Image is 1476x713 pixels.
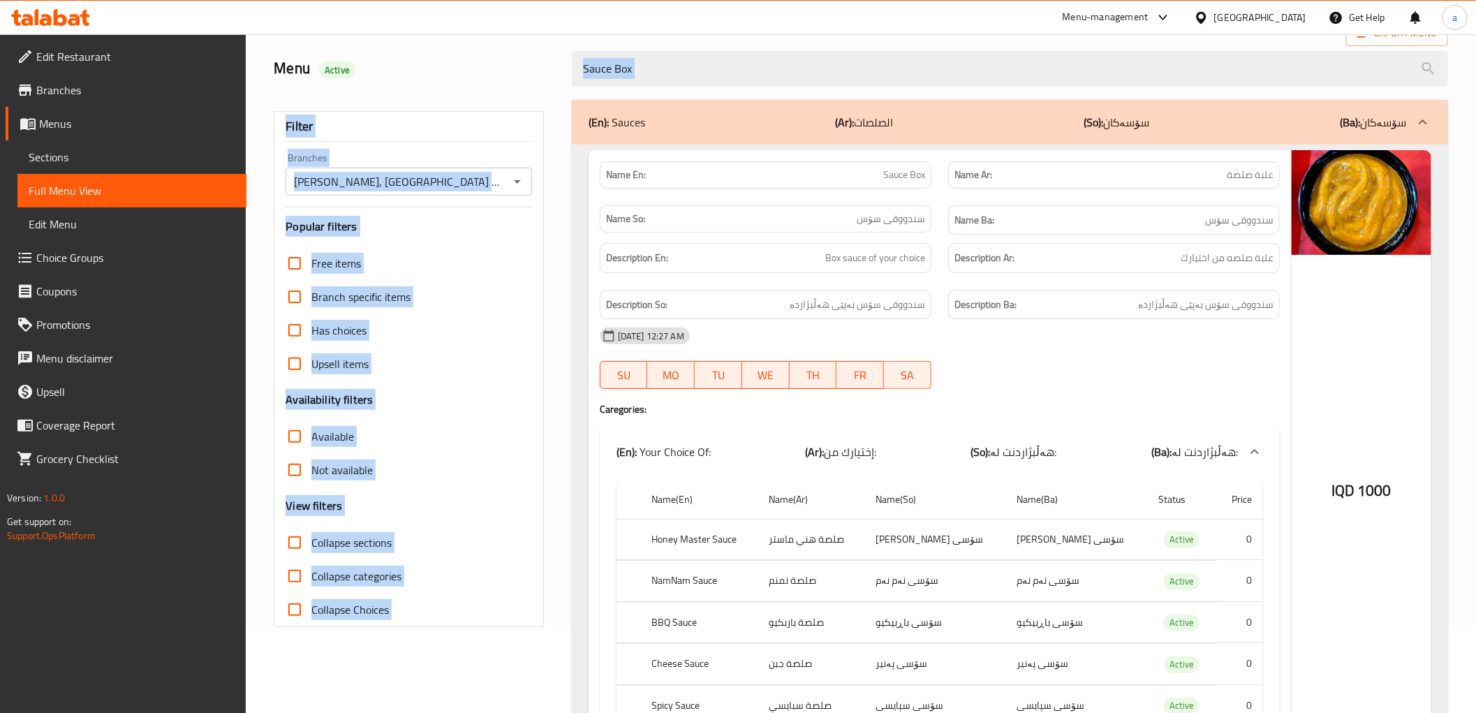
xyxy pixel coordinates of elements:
span: Collapse categories [311,568,401,585]
span: SU [606,365,642,385]
th: Status [1147,480,1216,520]
span: FR [842,365,878,385]
th: Name(Ar) [758,480,864,520]
span: Export Menu [1357,24,1437,42]
span: Active [1164,615,1200,631]
button: FR [836,361,884,389]
span: Grocery Checklist [36,450,235,467]
span: Menus [39,115,235,132]
td: 0 [1216,644,1263,685]
div: Active [1164,656,1200,673]
td: سۆسی [PERSON_NAME] [1006,519,1148,560]
span: سندووقی سۆس [1205,212,1274,229]
span: Get support on: [7,513,71,531]
p: الصلصات [835,114,893,131]
strong: Description En: [606,249,668,267]
th: Name(Ba) [1006,480,1148,520]
a: Support.OpsPlatform [7,527,96,545]
td: 0 [1216,561,1263,602]
div: Active [1164,573,1200,590]
span: a [1452,10,1457,25]
span: [DATE] 12:27 AM [612,330,690,343]
a: Menus [6,107,246,140]
a: Edit Restaurant [6,40,246,73]
td: صلصة باربكيو [758,602,864,643]
span: Active [1164,531,1200,547]
a: Coupons [6,274,246,308]
div: (En): Sauces(Ar):الصلصات(So):سۆسەکان(Ba):سۆسەکان [572,100,1448,145]
button: MO [647,361,695,389]
strong: Description Ba: [954,296,1017,314]
span: Upsell items [311,355,369,372]
a: Grocery Checklist [6,442,246,476]
div: Menu-management [1063,9,1149,26]
b: (Ba): [1151,441,1172,462]
strong: Description Ar: [954,249,1014,267]
strong: Name So: [606,212,645,226]
button: TH [790,361,837,389]
div: (En): Your Choice Of:(Ar):إختيارك من:(So):هەڵبژاردنت لە:(Ba):هەڵبژاردنت لە: [600,429,1280,474]
span: IQD [1331,477,1355,504]
td: سۆسی باڕبیکیو [1006,602,1148,643]
span: Not available [311,462,373,478]
b: (En): [617,441,637,462]
div: Filter [286,112,531,142]
td: صلصة نمنم [758,561,864,602]
div: Active [1164,615,1200,631]
td: سۆسی نەم نەم [1006,561,1148,602]
span: Version: [7,489,41,507]
span: Branches [36,82,235,98]
span: Collapse sections [311,534,392,551]
span: Coverage Report [36,417,235,434]
span: Menu disclaimer [36,350,235,367]
a: Upsell [6,375,246,409]
span: TH [795,365,832,385]
td: سۆسی نەم نەم [864,561,1006,602]
strong: Description So: [606,296,667,314]
td: صلصة هني ماستر [758,519,864,560]
span: Edit Menu [29,216,235,233]
th: Name(En) [641,480,758,520]
span: Active [1164,656,1200,672]
a: Promotions [6,308,246,341]
span: Sections [29,149,235,166]
h3: View filters [286,498,342,514]
span: Has choices [311,322,367,339]
a: Edit Menu [17,207,246,241]
th: BBQ Sauce [641,602,758,643]
td: سۆسی پەنیر [1006,644,1148,685]
th: Honey Master Sauce [641,519,758,560]
td: سۆسی [PERSON_NAME] [864,519,1006,560]
p: Your Choice Of: [617,443,711,460]
span: Branch specific items [311,288,411,305]
th: NamNam Sauce [641,561,758,602]
span: Edit Restaurant [36,48,235,65]
a: Choice Groups [6,241,246,274]
div: Active [319,61,355,78]
td: 0 [1216,602,1263,643]
button: TU [695,361,742,389]
span: Choice Groups [36,249,235,266]
span: Free items [311,255,361,272]
a: Full Menu View [17,174,246,207]
button: WE [742,361,790,389]
span: Coupons [36,283,235,300]
td: 0 [1216,519,1263,560]
button: SU [600,361,648,389]
span: سندووقی سۆس [857,212,925,226]
b: (En): [589,112,609,133]
h3: Popular filters [286,219,531,235]
strong: Name En: [606,168,646,182]
td: صلصة جبن [758,644,864,685]
div: Active [1164,531,1200,548]
span: Promotions [36,316,235,333]
span: Active [319,64,355,77]
span: سندووقی سۆس بەپێی هەڵبژاردە [790,296,925,314]
h4: Caregories: [600,402,1280,416]
b: (Ba): [1340,112,1360,133]
span: Upsell [36,383,235,400]
img: %D8%B5%D9%84%D8%B5%D9%87638863227262066874.jpg [1292,150,1431,255]
p: سۆسەکان [1084,114,1149,131]
p: سۆسەکان [1340,114,1406,131]
span: Sauce Box [883,168,925,182]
